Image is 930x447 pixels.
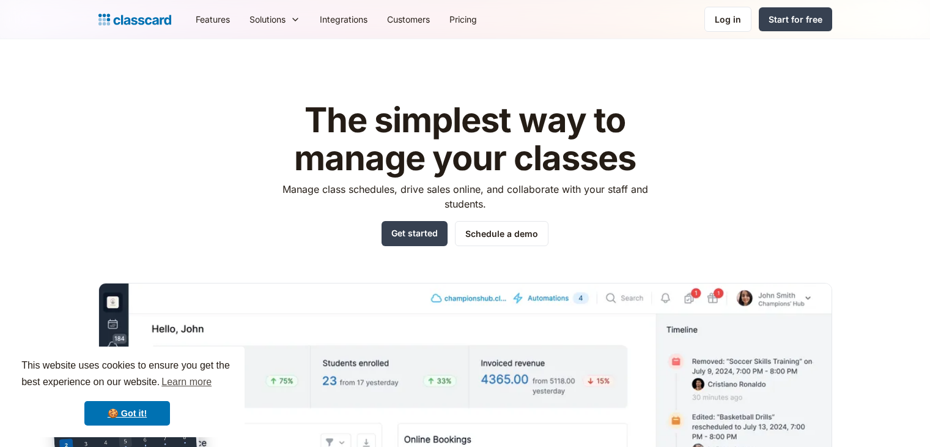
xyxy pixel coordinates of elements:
a: Log in [704,7,751,32]
a: learn more about cookies [160,373,213,391]
a: Features [186,6,240,33]
a: Pricing [440,6,487,33]
a: Customers [377,6,440,33]
a: Get started [382,221,448,246]
a: dismiss cookie message [84,401,170,426]
div: Log in [715,13,741,26]
a: Schedule a demo [455,221,548,246]
div: cookieconsent [10,347,245,437]
a: Start for free [759,7,832,31]
a: Integrations [310,6,377,33]
div: Solutions [249,13,286,26]
div: Solutions [240,6,310,33]
h1: The simplest way to manage your classes [271,102,659,177]
span: This website uses cookies to ensure you get the best experience on our website. [21,358,233,391]
a: home [98,11,171,28]
div: Start for free [769,13,822,26]
p: Manage class schedules, drive sales online, and collaborate with your staff and students. [271,182,659,211]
